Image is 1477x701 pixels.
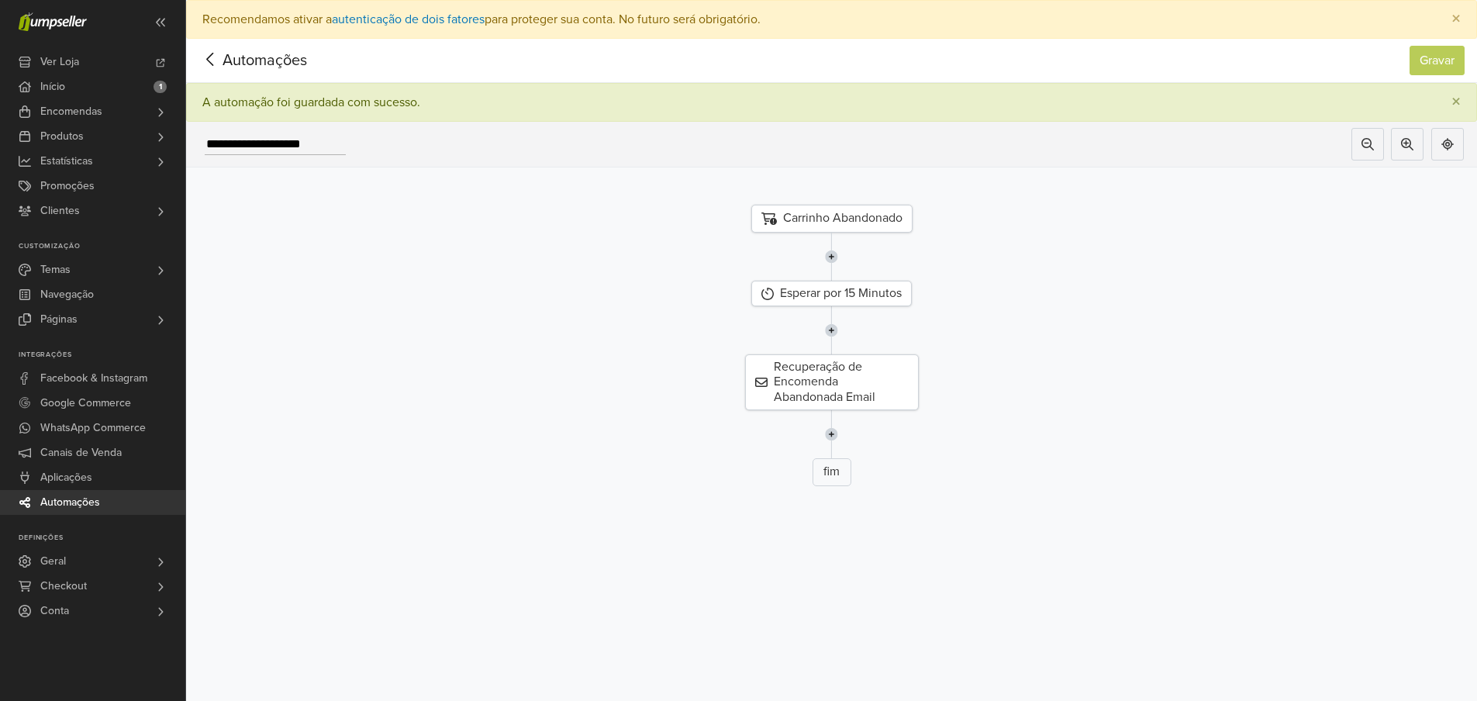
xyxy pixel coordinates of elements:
[40,465,92,490] span: Aplicações
[40,440,122,465] span: Canais de Venda
[40,50,79,74] span: Ver Loja
[745,354,919,410] div: Recuperação de Encomenda Abandonada Email
[40,391,131,416] span: Google Commerce
[40,124,84,149] span: Produtos
[40,574,87,599] span: Checkout
[19,350,185,360] p: Integrações
[40,174,95,199] span: Promoções
[19,534,185,543] p: Definições
[40,549,66,574] span: Geral
[751,205,913,233] div: Carrinho Abandonado
[40,599,69,623] span: Conta
[825,306,838,354] img: line-7960e5f4d2b50ad2986e.svg
[40,416,146,440] span: WhatsApp Commerce
[198,49,283,72] span: Automações
[1410,46,1465,75] button: Gravar
[825,233,838,281] img: line-7960e5f4d2b50ad2986e.svg
[40,199,80,223] span: Clientes
[154,81,167,93] span: 1
[332,12,485,27] a: autenticação de dois fatores
[40,490,100,515] span: Automações
[40,307,78,332] span: Páginas
[202,95,420,110] div: A automação foi guardada com sucesso.
[40,149,93,174] span: Estatísticas
[813,458,851,486] div: fim
[1436,1,1476,38] button: Close
[751,281,912,306] div: Esperar por 15 Minutos
[40,366,147,391] span: Facebook & Instagram
[40,99,102,124] span: Encomendas
[1451,91,1461,113] span: ×
[825,410,838,458] img: line-7960e5f4d2b50ad2986e.svg
[1451,8,1461,30] span: ×
[40,257,71,282] span: Temas
[40,282,94,307] span: Navegação
[19,242,185,251] p: Customização
[40,74,65,99] span: Início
